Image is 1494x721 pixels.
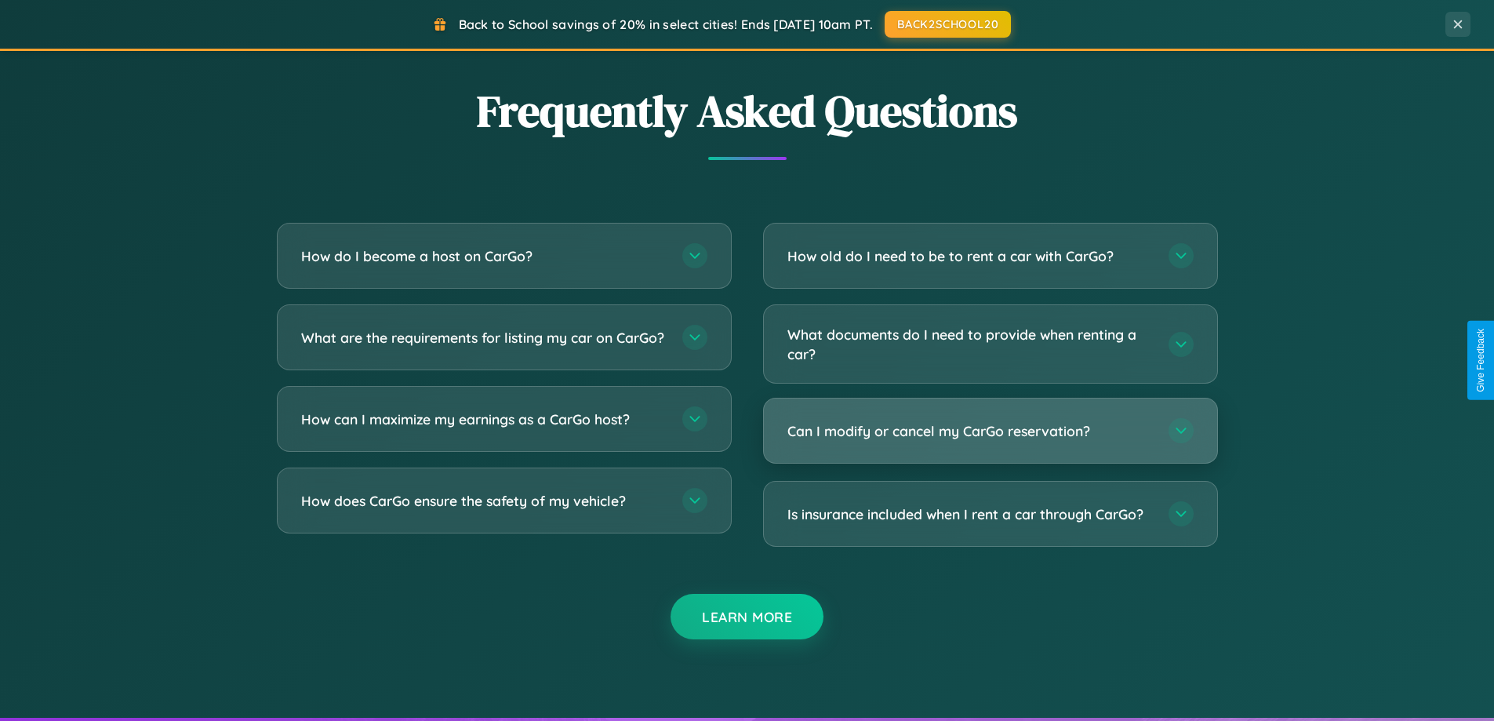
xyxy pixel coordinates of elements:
h3: How old do I need to be to rent a car with CarGo? [787,246,1153,266]
h3: What are the requirements for listing my car on CarGo? [301,328,667,348]
h3: Can I modify or cancel my CarGo reservation? [787,421,1153,441]
button: Learn More [671,594,823,639]
button: BACK2SCHOOL20 [885,11,1011,38]
h3: How can I maximize my earnings as a CarGo host? [301,410,667,429]
h3: Is insurance included when I rent a car through CarGo? [787,504,1153,524]
h3: How do I become a host on CarGo? [301,246,667,266]
span: Back to School savings of 20% in select cities! Ends [DATE] 10am PT. [459,16,873,32]
h2: Frequently Asked Questions [277,81,1218,141]
h3: What documents do I need to provide when renting a car? [787,325,1153,363]
div: Give Feedback [1475,329,1486,392]
h3: How does CarGo ensure the safety of my vehicle? [301,491,667,511]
